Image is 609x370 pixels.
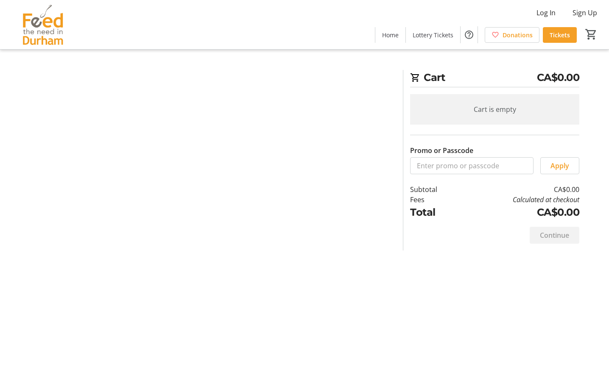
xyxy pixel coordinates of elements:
[375,27,405,43] a: Home
[503,31,533,39] span: Donations
[410,205,459,220] td: Total
[459,184,579,195] td: CA$0.00
[550,161,569,171] span: Apply
[406,27,460,43] a: Lottery Tickets
[382,31,399,39] span: Home
[410,94,579,125] div: Cart is empty
[410,70,579,87] h2: Cart
[536,8,556,18] span: Log In
[540,157,579,174] button: Apply
[584,27,599,42] button: Cart
[410,184,459,195] td: Subtotal
[413,31,453,39] span: Lottery Tickets
[573,8,597,18] span: Sign Up
[537,70,580,85] span: CA$0.00
[459,205,579,220] td: CA$0.00
[543,27,577,43] a: Tickets
[566,6,604,19] button: Sign Up
[459,195,579,205] td: Calculated at checkout
[410,195,459,205] td: Fees
[485,27,539,43] a: Donations
[461,26,478,43] button: Help
[410,145,473,156] label: Promo or Passcode
[550,31,570,39] span: Tickets
[5,3,81,46] img: Feed the Need in Durham's Logo
[410,157,534,174] input: Enter promo or passcode
[530,6,562,19] button: Log In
